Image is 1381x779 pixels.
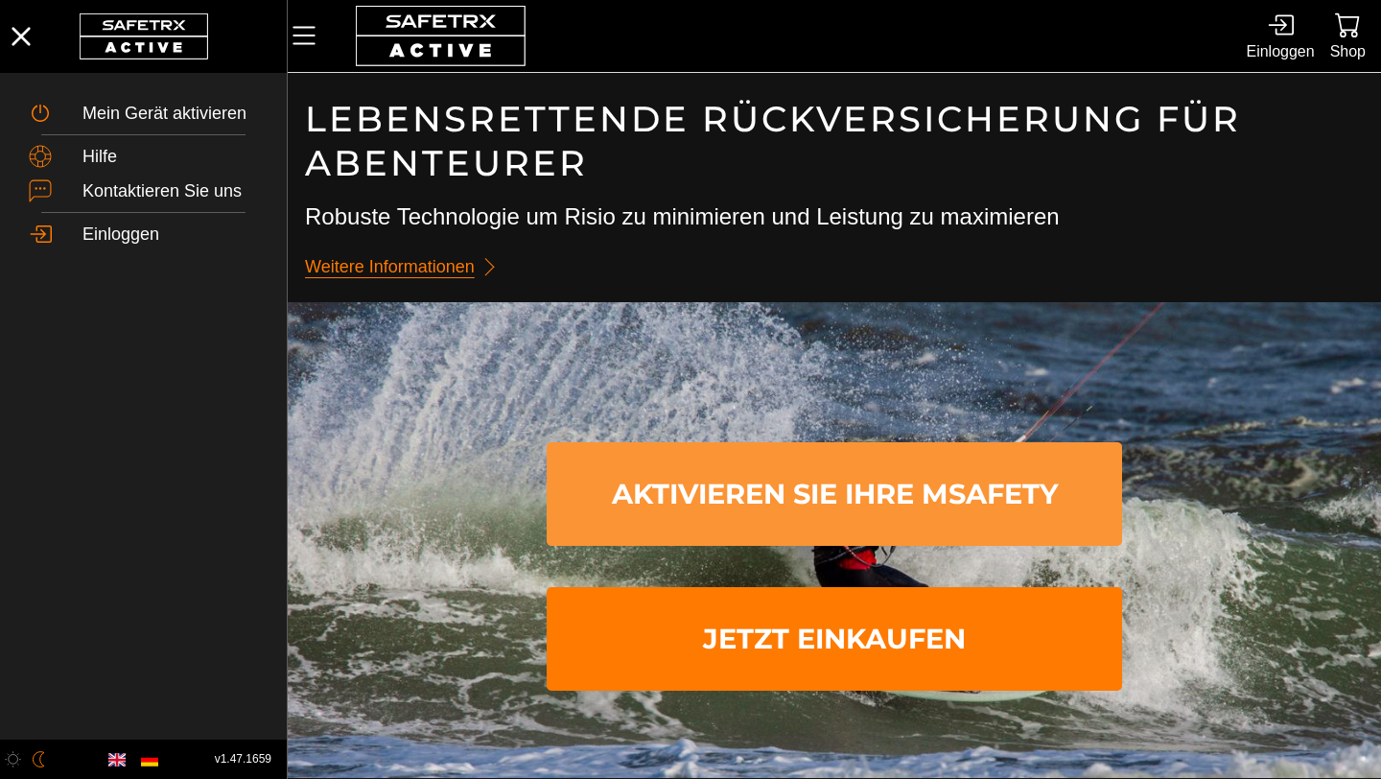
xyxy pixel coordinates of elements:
[101,744,133,776] button: English
[288,15,336,56] button: MenÜ
[215,749,271,769] span: v1.47.1659
[305,201,1364,233] h3: Robuste Technologie um Risio zu minimieren und Leistung zu maximieren
[1330,38,1366,64] div: Shop
[82,147,258,168] div: Hilfe
[5,751,21,767] img: ModeLight.svg
[133,744,166,776] button: German
[82,104,258,125] div: Mein Gerät aktivieren
[562,591,1107,687] span: Jetzt einkaufen
[31,751,47,767] img: ModeDark.svg
[305,248,509,286] a: Weitere Informationen
[562,446,1107,542] span: Aktivieren Sie Ihre MSafety
[141,751,158,768] img: de.svg
[547,587,1122,691] a: Jetzt einkaufen
[547,442,1122,546] a: Aktivieren Sie Ihre MSafety
[29,179,52,202] img: ContactUs.svg
[108,751,126,768] img: en.svg
[82,181,258,202] div: Kontaktieren Sie uns
[305,252,475,282] span: Weitere Informationen
[82,224,258,246] div: Einloggen
[203,744,283,775] button: v1.47.1659
[29,145,52,168] img: Help.svg
[1246,38,1314,64] div: Einloggen
[305,97,1364,185] h1: Lebensrettende Rückversicherung für Abenteurer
